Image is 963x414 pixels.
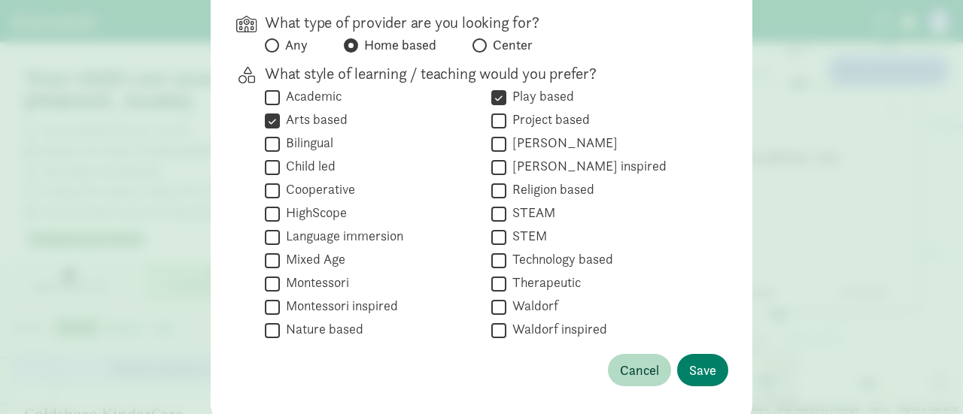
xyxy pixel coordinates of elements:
[506,250,613,268] label: Technology based
[364,36,436,54] span: Home based
[506,180,594,198] label: Religion based
[280,157,336,175] label: Child led
[280,134,333,152] label: Bilingual
[280,87,342,105] label: Academic
[280,250,345,268] label: Mixed Age
[280,297,398,315] label: Montessori inspired
[689,360,716,380] span: Save
[265,63,704,84] p: What style of learning / teaching would you prefer?
[506,87,574,105] label: Play based
[506,273,581,292] label: Therapeutic
[280,204,347,222] label: HighScope
[493,36,533,54] span: Center
[506,157,667,175] label: [PERSON_NAME] inspired
[280,227,403,245] label: Language immersion
[506,110,590,128] label: Project based
[265,12,704,33] p: What type of provider are you looking for?
[280,320,363,338] label: Nature based
[506,297,558,315] label: Waldorf
[608,354,671,386] button: Cancel
[280,273,349,292] label: Montessori
[677,354,728,386] button: Save
[285,36,308,54] span: Any
[506,227,547,245] label: STEM
[620,360,659,380] span: Cancel
[280,110,348,128] label: Arts based
[280,180,355,198] label: Cooperative
[506,320,607,338] label: Waldorf inspired
[506,134,618,152] label: [PERSON_NAME]
[506,204,555,222] label: STEAM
